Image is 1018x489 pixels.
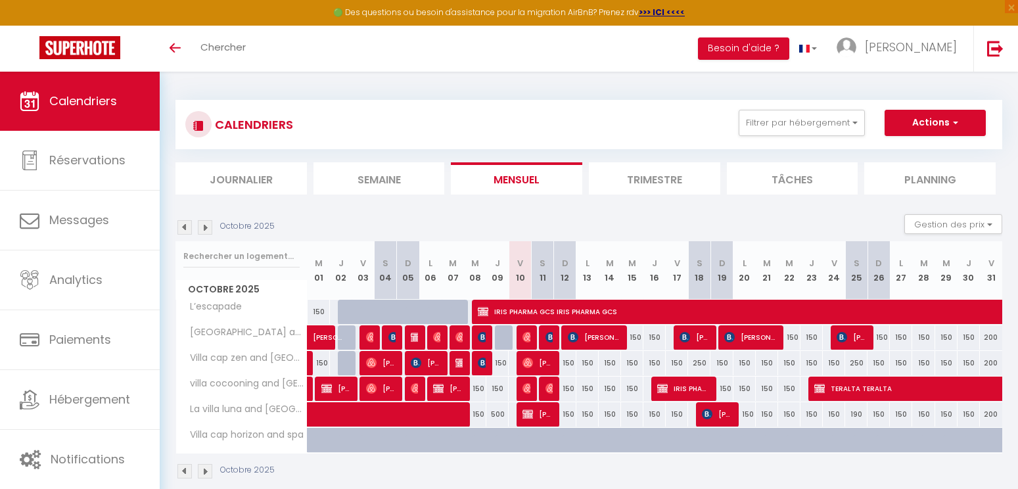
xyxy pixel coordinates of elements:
[621,241,643,300] th: 15
[935,402,958,427] div: 150
[935,351,958,375] div: 150
[845,402,868,427] div: 190
[831,257,837,269] abbr: V
[912,241,935,300] th: 28
[643,325,666,350] div: 150
[890,351,912,375] div: 150
[176,280,307,299] span: Octobre 2025
[864,162,996,195] li: Planning
[308,241,330,300] th: 01
[49,93,117,109] span: Calendriers
[360,257,366,269] abbr: V
[568,325,620,350] span: [PERSON_NAME]
[308,351,330,375] div: 150
[652,257,657,269] abbr: J
[455,350,463,375] span: [PERSON_NAME]
[178,351,310,365] span: Villa cap zen and [GEOGRAPHIC_DATA]
[178,402,310,417] span: La villa luna and [GEOGRAPHIC_DATA]
[674,257,680,269] abbr: V
[778,351,800,375] div: 150
[576,351,599,375] div: 150
[809,257,814,269] abbr: J
[471,257,479,269] abbr: M
[800,351,823,375] div: 150
[890,402,912,427] div: 150
[366,325,373,350] span: [PERSON_NAME]
[449,257,457,269] abbr: M
[451,162,582,195] li: Mensuel
[576,377,599,401] div: 150
[733,241,756,300] th: 20
[710,241,733,300] th: 19
[49,391,130,407] span: Hébergement
[628,257,636,269] abbr: M
[51,451,125,467] span: Notifications
[599,377,621,401] div: 150
[698,37,789,60] button: Besoin d'aide ?
[39,36,120,59] img: Super Booking
[220,220,275,233] p: Octobre 2025
[865,39,957,55] span: [PERSON_NAME]
[178,325,310,340] span: [GEOGRAPHIC_DATA] and [GEOGRAPHIC_DATA]
[562,257,568,269] abbr: D
[522,350,552,375] span: [PERSON_NAME]
[599,241,621,300] th: 14
[920,257,928,269] abbr: M
[854,257,860,269] abbr: S
[827,26,973,72] a: ... [PERSON_NAME]
[912,325,935,350] div: 150
[890,241,912,300] th: 27
[419,241,442,300] th: 06
[621,377,643,401] div: 150
[388,325,396,350] span: [PERSON_NAME]
[178,377,310,391] span: villa cocooning and [GEOGRAPHIC_DATA]
[517,257,523,269] abbr: V
[433,376,463,401] span: [PERSON_NAME]
[330,241,352,300] th: 02
[912,351,935,375] div: 150
[727,162,858,195] li: Tâches
[890,325,912,350] div: 150
[778,402,800,427] div: 150
[576,241,599,300] th: 13
[710,377,733,401] div: 150
[733,402,756,427] div: 150
[621,402,643,427] div: 150
[823,402,845,427] div: 150
[756,351,778,375] div: 150
[845,241,868,300] th: 25
[49,152,126,168] span: Réservations
[800,325,823,350] div: 150
[958,402,980,427] div: 150
[397,241,419,300] th: 05
[315,257,323,269] abbr: M
[352,241,375,300] th: 03
[743,257,747,269] abbr: L
[313,162,445,195] li: Semaine
[643,241,666,300] th: 16
[702,402,731,427] span: [PERSON_NAME]
[554,351,576,375] div: 150
[313,318,343,343] span: [PERSON_NAME]
[899,257,903,269] abbr: L
[868,241,890,300] th: 26
[719,257,726,269] abbr: D
[338,257,344,269] abbr: J
[763,257,771,269] abbr: M
[599,351,621,375] div: 150
[639,7,685,18] a: >>> ICI <<<<
[688,241,710,300] th: 18
[545,325,553,350] span: [PERSON_NAME]
[885,110,986,136] button: Actions
[599,402,621,427] div: 150
[486,377,509,401] div: 150
[178,428,307,442] span: Villa cap horizon and spa
[778,325,800,350] div: 150
[455,325,463,350] span: [PERSON_NAME]
[935,325,958,350] div: 150
[710,351,733,375] div: 150
[958,351,980,375] div: 150
[980,402,1002,427] div: 200
[545,376,553,401] span: [PERSON_NAME]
